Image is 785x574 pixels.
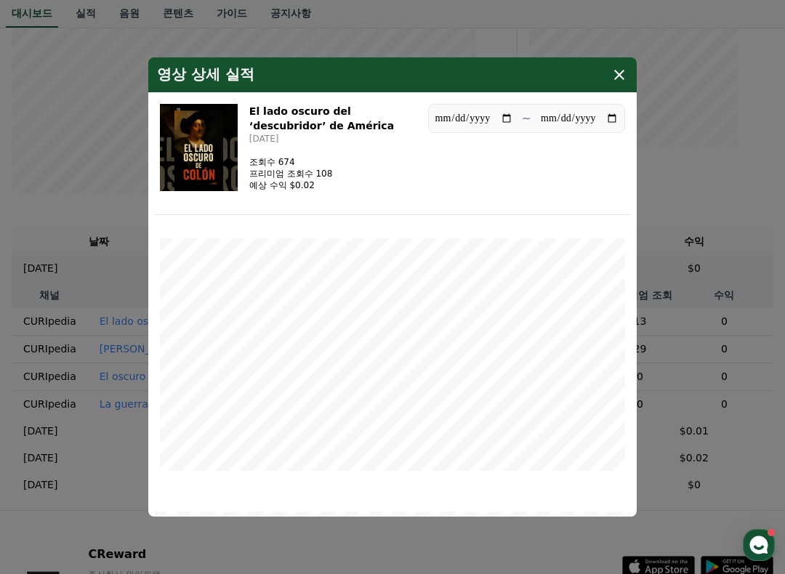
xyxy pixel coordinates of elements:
[157,66,254,84] h4: 영상 상세 실적
[249,133,416,145] p: [DATE]
[522,533,781,570] a: 설정
[129,555,139,567] span: 홈
[4,533,263,570] a: 홈
[148,57,637,517] div: modal
[642,555,661,567] span: 설정
[249,104,416,133] h3: El lado oscuro del ‘descubridor’ de América
[160,104,238,191] img: El lado oscuro del ‘descubridor’ de América
[249,168,333,179] p: 프리미엄 조회수 108
[522,110,531,127] p: ~
[249,179,333,191] p: 예상 수익 $0.02
[249,156,333,168] p: 조회수 674
[383,556,402,568] span: 대화
[263,533,522,570] a: 대화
